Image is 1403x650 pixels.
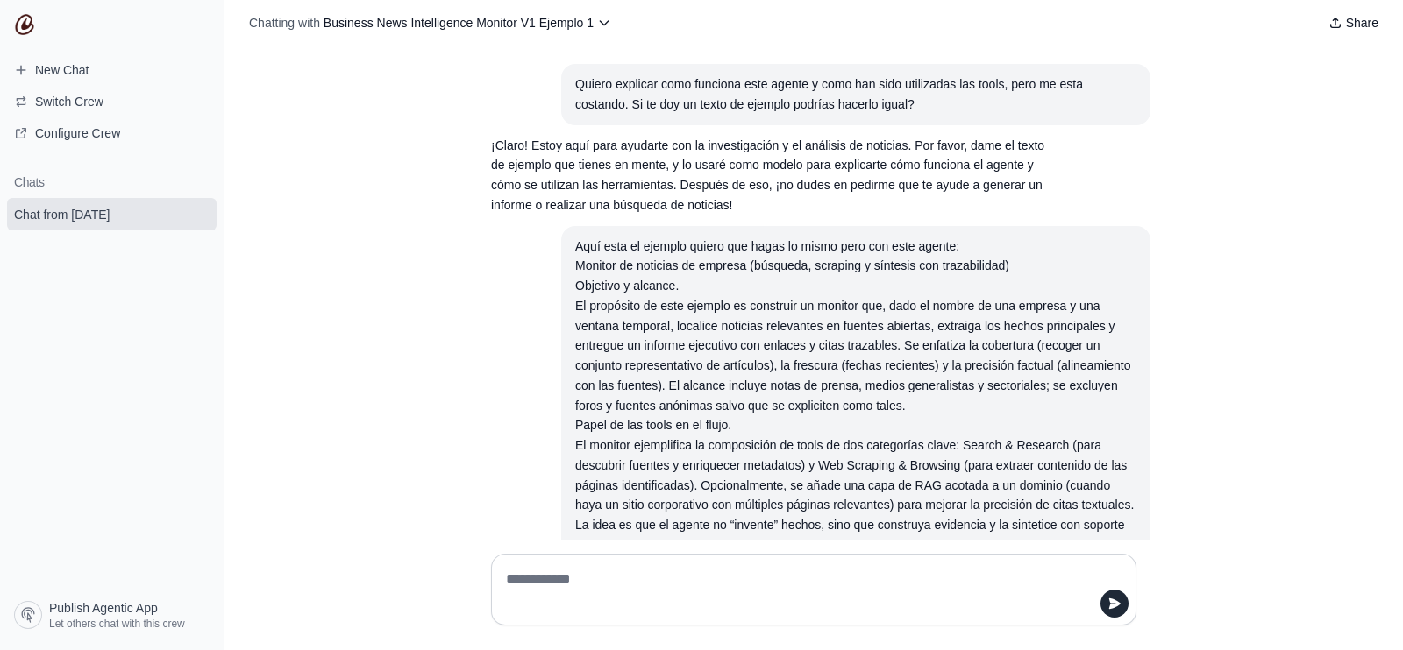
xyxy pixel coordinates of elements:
[49,617,185,631] span: Let others chat with this crew
[575,237,1136,277] div: Aquí esta el ejemplo quiero que hagas lo mismo pero con este agente: Monitor de noticias de empre...
[561,64,1150,125] section: User message
[324,16,594,30] span: Business News Intelligence Monitor V1 Ejemplo 1
[35,93,103,110] span: Switch Crew
[7,119,217,147] a: Configure Crew
[35,61,89,79] span: New Chat
[7,56,217,84] a: New Chat
[7,88,217,116] button: Switch Crew
[7,594,217,636] a: Publish Agentic App Let others chat with this crew
[242,11,618,35] button: Chatting with Business News Intelligence Monitor V1 Ejemplo 1
[1321,11,1385,35] button: Share
[1346,14,1378,32] span: Share
[575,415,1136,555] div: Papel de las tools en el flujo. El monitor ejemplifica la composición de tools de dos categorías ...
[575,276,1136,415] div: Objetivo y alcance. El propósito de este ejemplo es construir un monitor que, dado el nombre de u...
[14,206,110,223] span: Chat from [DATE]
[491,136,1052,215] p: ¡Claro! Estoy aquí para ayudarte con la investigación y el análisis de noticias. Por favor, dame ...
[35,124,120,142] span: Configure Crew
[7,198,217,230] a: Chat from [DATE]
[477,125,1066,226] section: Response
[575,74,1136,115] div: Quiero explicar como funciona este agente y como han sido utilizadas las tools, pero me esta cost...
[49,599,158,617] span: Publish Agentic App
[14,14,35,35] img: CrewAI Logo
[249,14,320,32] span: Chatting with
